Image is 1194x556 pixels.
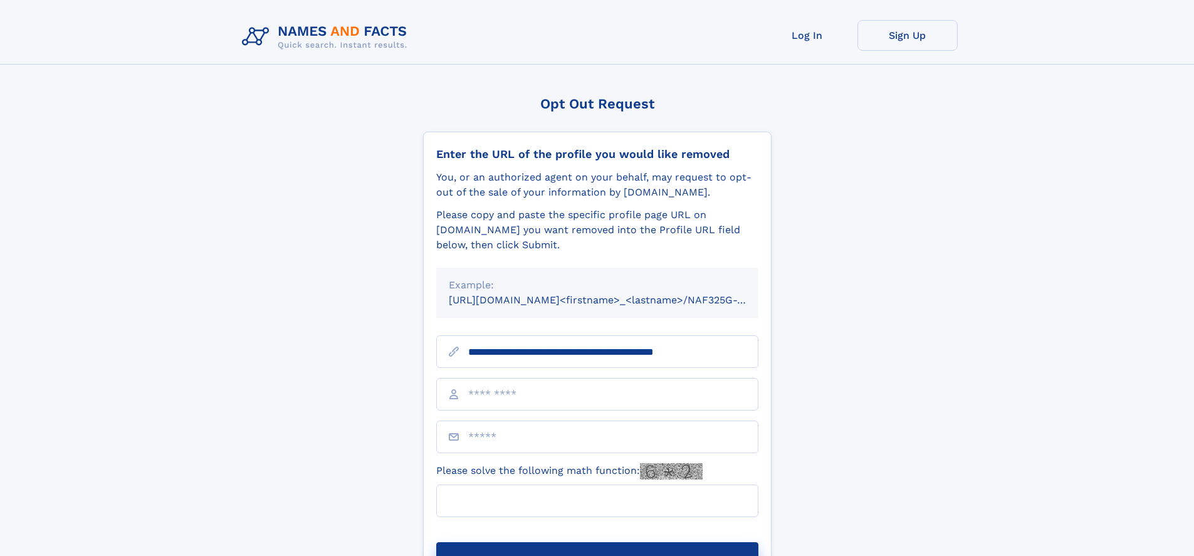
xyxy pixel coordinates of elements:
a: Log In [757,20,857,51]
div: You, or an authorized agent on your behalf, may request to opt-out of the sale of your informatio... [436,170,758,200]
small: [URL][DOMAIN_NAME]<firstname>_<lastname>/NAF325G-xxxxxxxx [449,294,782,306]
div: Example: [449,278,746,293]
div: Enter the URL of the profile you would like removed [436,147,758,161]
div: Opt Out Request [423,96,772,112]
a: Sign Up [857,20,958,51]
label: Please solve the following math function: [436,463,703,480]
div: Please copy and paste the specific profile page URL on [DOMAIN_NAME] you want removed into the Pr... [436,207,758,253]
img: Logo Names and Facts [237,20,417,54]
